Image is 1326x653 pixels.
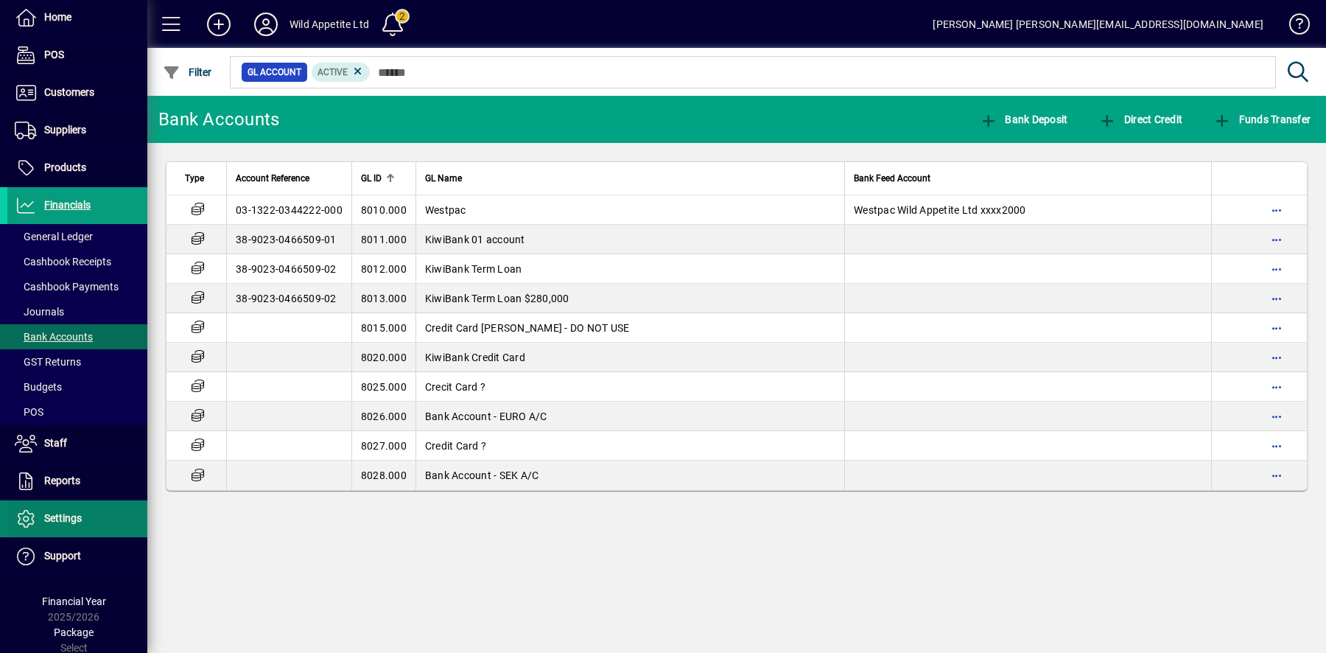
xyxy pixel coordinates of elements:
span: Financial Year [42,596,106,607]
span: 8010.000 [361,204,407,216]
button: More options [1265,198,1288,222]
button: More options [1265,316,1288,340]
a: GST Returns [7,349,147,374]
a: POS [7,399,147,425]
div: [PERSON_NAME] [PERSON_NAME][EMAIL_ADDRESS][DOMAIN_NAME] [933,13,1263,36]
span: General Ledger [15,231,93,242]
span: 8013.000 [361,293,407,304]
a: Products [7,150,147,186]
a: Settings [7,500,147,537]
span: Staff [44,437,67,449]
button: Bank Deposit [976,106,1072,133]
span: Support [44,550,81,562]
span: KiwiBank Term Loan [425,263,522,275]
span: Bank Feed Account [854,170,930,186]
span: 8012.000 [361,263,407,275]
span: 8015.000 [361,322,407,334]
a: Reports [7,463,147,500]
button: Filter [159,59,216,85]
span: Financials [44,199,91,211]
a: Journals [7,299,147,324]
span: GL ID [361,170,382,186]
button: More options [1265,464,1288,487]
span: Type [185,170,204,186]
span: Home [44,11,71,23]
span: Budgets [15,381,62,393]
span: POS [44,49,64,60]
span: Customers [44,86,94,98]
span: Cashbook Payments [15,281,119,293]
span: GL Name [425,170,462,186]
span: POS [15,406,43,418]
span: Funds Transfer [1213,114,1311,125]
button: More options [1265,434,1288,458]
button: More options [1265,405,1288,428]
span: Account Reference [236,170,309,186]
div: GL Name [425,170,835,186]
button: More options [1265,228,1288,251]
span: 8026.000 [361,411,407,422]
a: General Ledger [7,224,147,249]
span: GST Returns [15,356,81,368]
span: Cashbook Receipts [15,256,111,268]
div: Bank Accounts [158,108,279,131]
span: Bank Accounts [15,331,93,343]
a: Cashbook Receipts [7,249,147,274]
span: Active [318,67,348,77]
a: Bank Accounts [7,324,147,349]
span: KiwiBank Credit Card [425,352,525,363]
a: Knowledge Base [1278,3,1308,51]
a: Customers [7,74,147,111]
span: Filter [163,66,212,78]
button: More options [1265,257,1288,281]
td: 38-9023-0466509-02 [226,254,351,284]
span: Westpac [425,204,466,216]
span: Settings [44,512,82,524]
span: 8028.000 [361,469,407,481]
button: Funds Transfer [1210,106,1314,133]
button: More options [1265,346,1288,369]
span: Credit Card [PERSON_NAME] - DO NOT USE [425,322,630,334]
td: 03-1322-0344222-000 [226,195,351,225]
span: Bank Account - EURO A/C [425,411,547,422]
span: Credit Card ? [425,440,486,452]
span: Suppliers [44,124,86,136]
span: Reports [44,475,80,486]
button: More options [1265,287,1288,310]
a: Staff [7,425,147,462]
button: Direct Credit [1095,106,1186,133]
span: KiwiBank Term Loan $280,000 [425,293,569,304]
span: 8025.000 [361,381,407,393]
button: More options [1265,375,1288,399]
a: Cashbook Payments [7,274,147,299]
span: Bank Account - SEK A/C [425,469,539,481]
td: 38-9023-0466509-01 [226,225,351,254]
span: KiwiBank 01 account [425,234,525,245]
div: Type [185,170,217,186]
span: Journals [15,306,64,318]
span: Crecit Card ? [425,381,485,393]
span: Bank Deposit [980,114,1068,125]
a: POS [7,37,147,74]
span: 8011.000 [361,234,407,245]
div: Wild Appetite Ltd [290,13,369,36]
button: Add [195,11,242,38]
span: 8027.000 [361,440,407,452]
span: Direct Credit [1098,114,1182,125]
span: Products [44,161,86,173]
span: Package [54,626,94,638]
span: GL Account [248,65,301,80]
td: 38-9023-0466509-02 [226,284,351,313]
button: Profile [242,11,290,38]
a: Budgets [7,374,147,399]
div: Bank Feed Account [854,170,1202,186]
div: GL ID [361,170,407,186]
a: Suppliers [7,112,147,149]
a: Support [7,538,147,575]
span: 8020.000 [361,352,407,363]
span: Westpac Wild Appetite Ltd xxxx2000 [854,204,1026,216]
mat-chip: Activation Status: Active [312,63,371,82]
